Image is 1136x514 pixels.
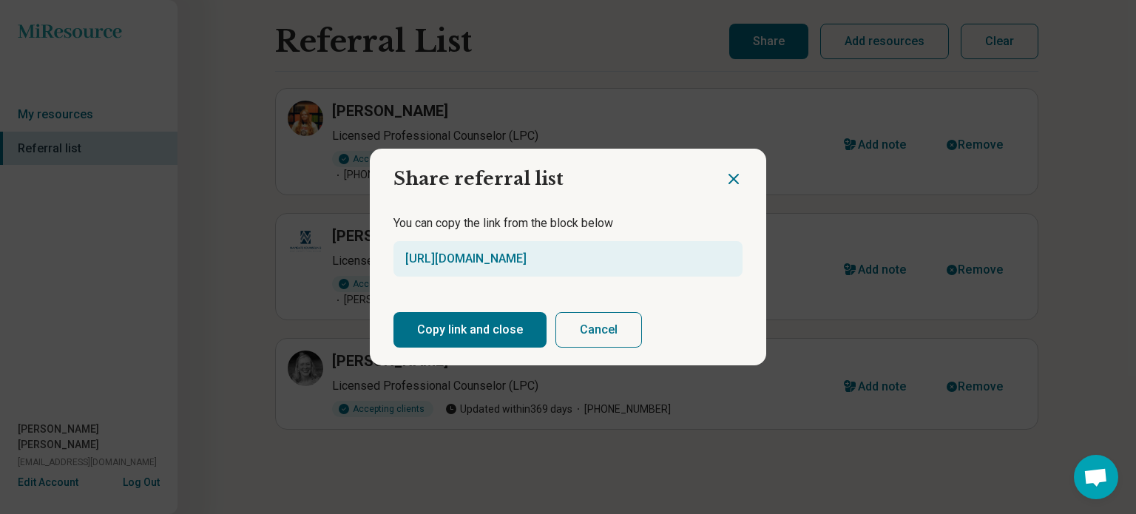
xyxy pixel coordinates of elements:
button: Cancel [555,312,642,348]
button: Copy link and close [393,312,547,348]
a: [URL][DOMAIN_NAME] [405,251,527,266]
h2: Share referral list [370,149,725,197]
p: You can copy the link from the block below [393,214,743,232]
button: Close dialog [725,170,743,188]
